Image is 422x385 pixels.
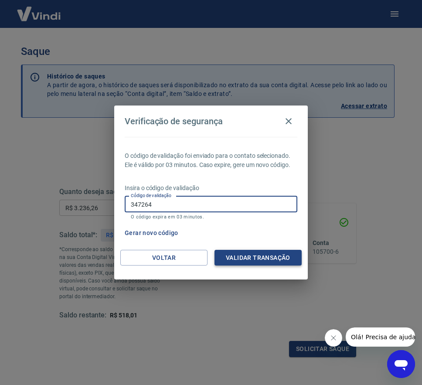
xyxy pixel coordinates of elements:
[346,327,415,347] iframe: Mensagem da empresa
[125,151,297,170] p: O código de validação foi enviado para o contato selecionado. Ele é válido por 03 minutos. Caso e...
[131,214,291,220] p: O código expira em 03 minutos.
[131,192,171,199] label: Código de validação
[125,116,223,126] h4: Verificação de segurança
[5,6,73,13] span: Olá! Precisa de ajuda?
[325,329,342,347] iframe: Fechar mensagem
[125,184,297,193] p: Insira o código de validação
[121,225,182,241] button: Gerar novo código
[120,250,208,266] button: Voltar
[387,350,415,378] iframe: Botão para abrir a janela de mensagens
[214,250,302,266] button: Validar transação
